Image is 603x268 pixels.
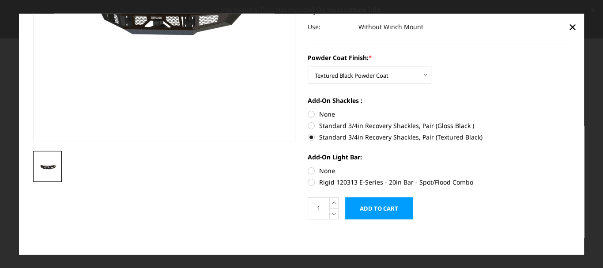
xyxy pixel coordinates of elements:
iframe: Chat Widget [559,226,603,268]
label: Add-On Light Bar: [308,152,570,162]
label: Rigid 120313 E-Series - 20in Bar - Spot/Flood Combo [308,177,570,187]
span: × [569,17,577,36]
input: Add to Cart [345,197,413,219]
dd: Without Winch Mount [358,19,423,35]
label: None [308,166,570,175]
label: None [308,109,570,119]
label: Standard 3/4in Recovery Shackles, Pair (Textured Black) [308,132,570,142]
img: 2019-2025 Ram 2500-3500 - FT Series - Base Front Bumper [36,161,60,172]
dt: Use: [308,19,352,35]
label: Standard 3/4in Recovery Shackles, Pair (Gloss Black ) [308,121,570,130]
label: Add-On Shackles : [308,96,570,105]
label: Powder Coat Finish: [308,53,570,62]
a: Close [565,20,580,34]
